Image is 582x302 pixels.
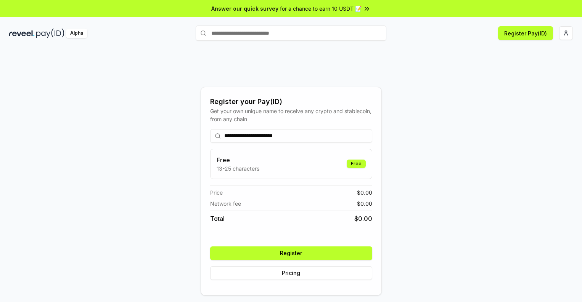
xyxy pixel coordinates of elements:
[210,189,223,197] span: Price
[357,200,372,208] span: $ 0.00
[210,214,225,223] span: Total
[9,29,35,38] img: reveel_dark
[210,107,372,123] div: Get your own unique name to receive any crypto and stablecoin, from any chain
[217,165,259,173] p: 13-25 characters
[210,246,372,260] button: Register
[36,29,64,38] img: pay_id
[357,189,372,197] span: $ 0.00
[210,96,372,107] div: Register your Pay(ID)
[354,214,372,223] span: $ 0.00
[66,29,87,38] div: Alpha
[211,5,278,13] span: Answer our quick survey
[280,5,362,13] span: for a chance to earn 10 USDT 📝
[347,160,366,168] div: Free
[210,200,241,208] span: Network fee
[217,155,259,165] h3: Free
[498,26,553,40] button: Register Pay(ID)
[210,266,372,280] button: Pricing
